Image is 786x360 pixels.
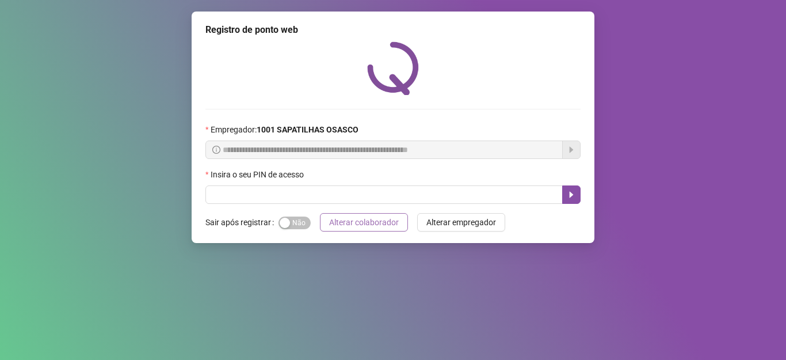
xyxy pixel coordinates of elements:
span: info-circle [212,146,220,154]
span: Alterar empregador [426,216,496,229]
div: Registro de ponto web [205,23,581,37]
label: Insira o seu PIN de acesso [205,168,311,181]
strong: 1001 SAPATILHAS OSASCO [257,125,358,134]
img: QRPoint [367,41,419,95]
span: Alterar colaborador [329,216,399,229]
button: Alterar colaborador [320,213,408,232]
span: Empregador : [211,123,358,136]
label: Sair após registrar [205,213,278,232]
button: Alterar empregador [417,213,505,232]
span: caret-right [567,190,576,199]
